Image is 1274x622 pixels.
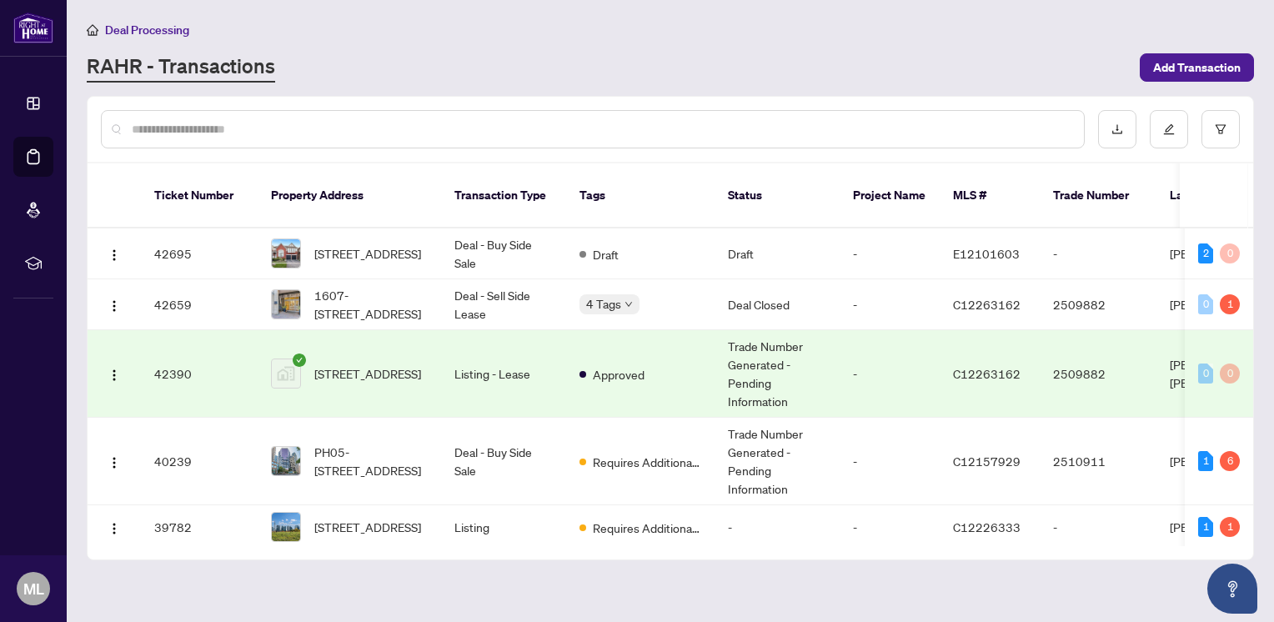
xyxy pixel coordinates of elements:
div: 1 [1220,294,1240,314]
div: 0 [1220,364,1240,384]
img: thumbnail-img [272,359,300,388]
button: Logo [101,291,128,318]
button: Logo [101,514,128,540]
span: Add Transaction [1153,54,1241,81]
td: - [1040,505,1156,549]
span: Requires Additional Docs [593,453,701,471]
div: 1 [1198,451,1213,471]
button: Open asap [1207,564,1257,614]
span: E12101603 [953,246,1020,261]
img: Logo [108,369,121,382]
td: Draft [715,228,840,279]
td: Deal - Sell Side Lease [441,279,566,330]
td: - [715,505,840,549]
button: filter [1201,110,1240,148]
button: Logo [101,240,128,267]
button: download [1098,110,1136,148]
button: Logo [101,448,128,474]
td: 42659 [141,279,258,330]
span: down [624,300,633,308]
span: home [87,24,98,36]
img: Logo [108,456,121,469]
td: - [840,418,940,505]
td: 2510911 [1040,418,1156,505]
td: 40239 [141,418,258,505]
td: 39782 [141,505,258,549]
td: - [1040,228,1156,279]
div: 0 [1198,294,1213,314]
button: edit [1150,110,1188,148]
td: - [840,330,940,418]
span: ML [23,577,44,600]
td: Trade Number Generated - Pending Information [715,330,840,418]
span: download [1111,123,1123,135]
span: filter [1215,123,1226,135]
img: Logo [108,248,121,262]
span: 1607-[STREET_ADDRESS] [314,286,428,323]
th: Project Name [840,163,940,228]
img: thumbnail-img [272,239,300,268]
a: RAHR - Transactions [87,53,275,83]
td: 2509882 [1040,330,1156,418]
td: - [840,279,940,330]
td: 42695 [141,228,258,279]
span: C12263162 [953,366,1021,381]
td: Deal - Buy Side Sale [441,228,566,279]
td: Trade Number Generated - Pending Information [715,418,840,505]
img: Logo [108,522,121,535]
span: Draft [593,245,619,263]
img: thumbnail-img [272,290,300,319]
span: check-circle [293,354,306,367]
span: C12226333 [953,519,1021,534]
span: C12263162 [953,297,1021,312]
img: thumbnail-img [272,513,300,541]
img: Logo [108,299,121,313]
span: [STREET_ADDRESS] [314,364,421,383]
td: - [840,228,940,279]
div: 2 [1198,243,1213,263]
div: 1 [1220,517,1240,537]
span: Approved [593,365,645,384]
span: [STREET_ADDRESS] [314,244,421,263]
span: C12157929 [953,454,1021,469]
th: Status [715,163,840,228]
span: [STREET_ADDRESS] [314,518,421,536]
span: Deal Processing [105,23,189,38]
img: thumbnail-img [272,447,300,475]
td: 2509882 [1040,279,1156,330]
th: Property Address [258,163,441,228]
td: 42390 [141,330,258,418]
button: Add Transaction [1140,53,1254,82]
span: 4 Tags [586,294,621,314]
div: 0 [1220,243,1240,263]
td: Deal - Buy Side Sale [441,418,566,505]
div: 1 [1198,517,1213,537]
div: 0 [1198,364,1213,384]
td: Listing - Lease [441,330,566,418]
th: MLS # [940,163,1040,228]
div: 6 [1220,451,1240,471]
img: logo [13,13,53,43]
td: Deal Closed [715,279,840,330]
button: Logo [101,360,128,387]
th: Trade Number [1040,163,1156,228]
span: PH05-[STREET_ADDRESS] [314,443,428,479]
td: Listing [441,505,566,549]
th: Tags [566,163,715,228]
th: Ticket Number [141,163,258,228]
span: Requires Additional Docs [593,519,701,537]
span: edit [1163,123,1175,135]
th: Transaction Type [441,163,566,228]
td: - [840,505,940,549]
